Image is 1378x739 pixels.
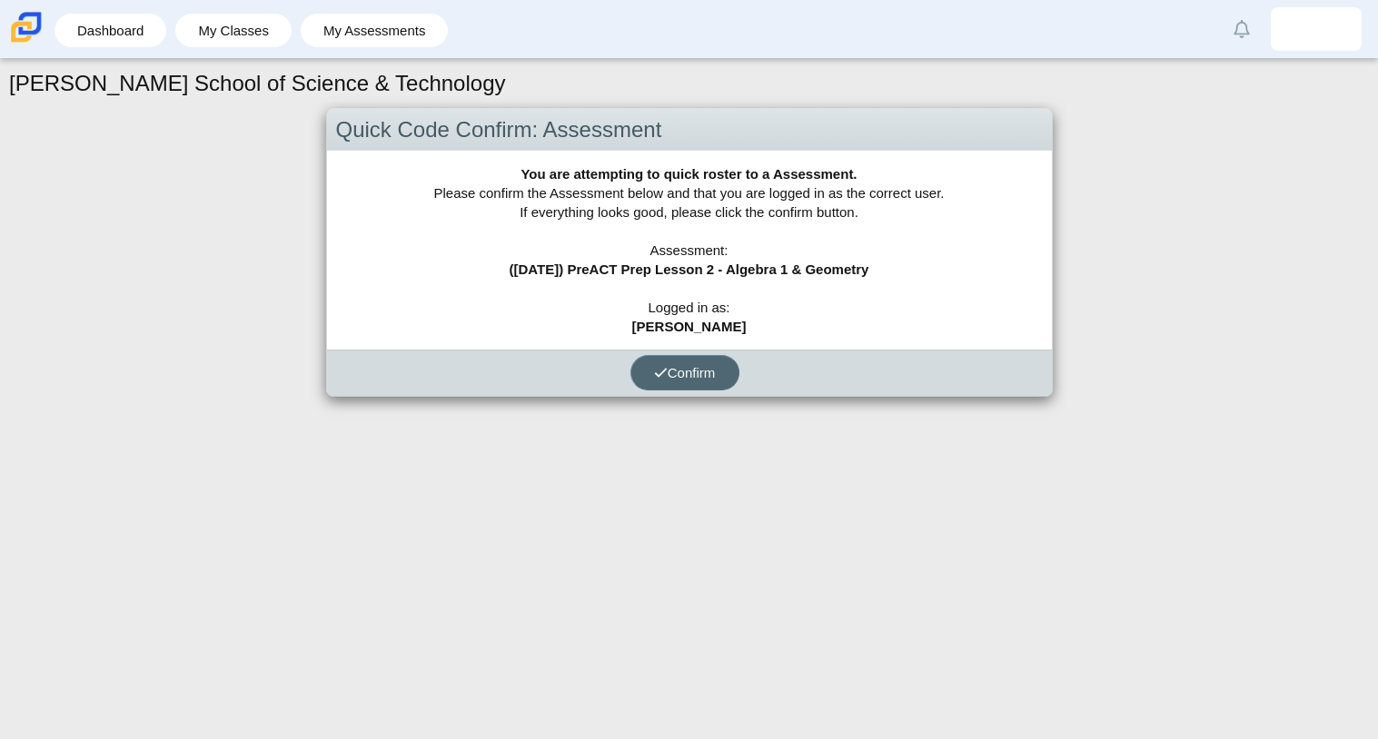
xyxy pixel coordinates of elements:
[9,68,506,99] h1: [PERSON_NAME] School of Science & Technology
[1222,9,1262,49] a: Alerts
[7,8,45,46] img: Carmen School of Science & Technology
[520,166,857,182] b: You are attempting to quick roster to a Assessment.
[654,365,716,380] span: Confirm
[184,14,283,47] a: My Classes
[510,261,869,277] b: ([DATE]) PreACT Prep Lesson 2 - Algebra 1 & Geometry
[632,319,747,334] b: [PERSON_NAME]
[327,151,1052,350] div: Please confirm the Assessment below and that you are logged in as the correct user. If everything...
[310,14,440,47] a: My Assessments
[64,14,157,47] a: Dashboard
[1302,15,1331,44] img: yeidel.mederoriver.tvZsM0
[1271,7,1362,51] a: yeidel.mederoriver.tvZsM0
[7,34,45,49] a: Carmen School of Science & Technology
[630,355,739,390] button: Confirm
[327,109,1052,152] div: Quick Code Confirm: Assessment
